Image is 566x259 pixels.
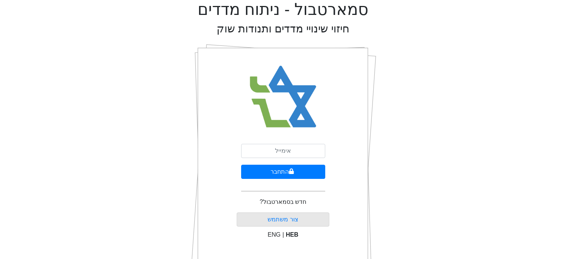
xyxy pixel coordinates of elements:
span: | [282,231,284,238]
button: התחבר [241,165,325,179]
p: חדש בסמארטבול? [260,198,306,206]
img: Smart Bull [243,56,323,138]
a: צור משתמש [268,216,298,222]
span: ENG [268,231,281,238]
span: HEB [286,231,298,238]
input: אימייל [241,144,325,158]
h2: חיזוי שינויי מדדים ותנודות שוק [217,22,349,35]
button: צור משתמש [237,212,329,227]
